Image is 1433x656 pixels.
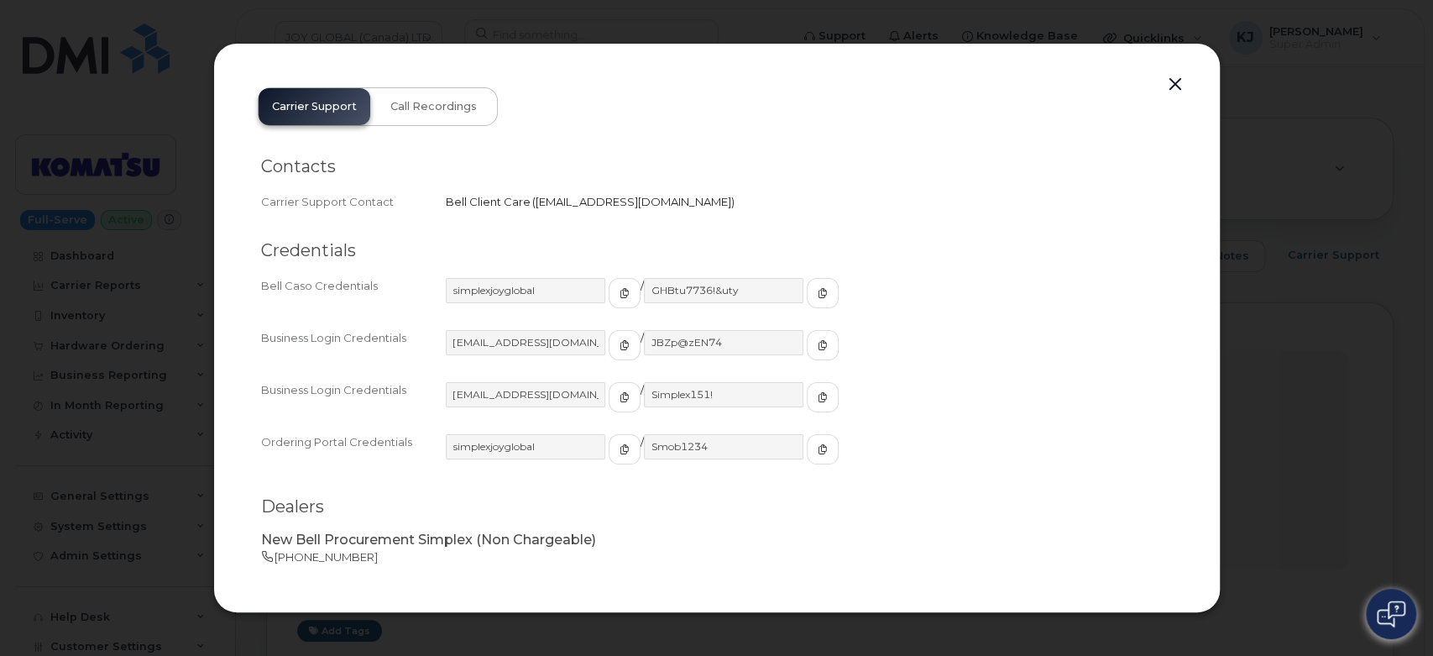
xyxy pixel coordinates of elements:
[807,330,839,360] button: copy to clipboard
[261,156,1173,177] h2: Contacts
[261,330,446,375] div: Business Login Credentials
[261,549,1173,565] p: [PHONE_NUMBER]
[807,434,839,464] button: copy to clipboard
[609,278,641,308] button: copy to clipboard
[807,278,839,308] button: copy to clipboard
[807,382,839,412] button: copy to clipboard
[261,496,1173,517] h2: Dealers
[1377,601,1405,627] img: Open chat
[446,434,1173,480] div: /
[446,195,531,208] span: Bell Client Care
[446,278,1173,323] div: /
[609,382,641,412] button: copy to clipboard
[261,240,1173,261] h2: Credentials
[536,195,731,208] span: [EMAIL_ADDRESS][DOMAIN_NAME]
[390,100,477,113] span: Call Recordings
[261,278,446,323] div: Bell Caso Credentials
[609,434,641,464] button: copy to clipboard
[261,382,446,428] div: Business Login Credentials
[261,434,446,480] div: Ordering Portal Credentials
[446,330,1173,375] div: /
[609,330,641,360] button: copy to clipboard
[261,531,1173,550] p: New Bell Procurement Simplex (Non Chargeable)
[261,194,446,210] div: Carrier Support Contact
[446,382,1173,428] div: /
